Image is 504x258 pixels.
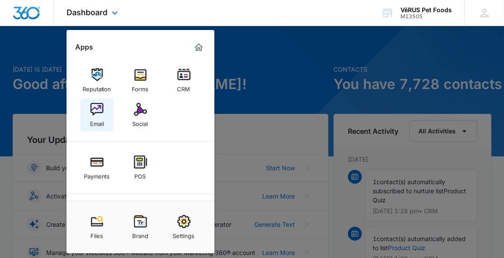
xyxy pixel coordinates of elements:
div: POS [135,169,146,180]
span: Dashboard [67,8,107,17]
div: Social [133,116,148,127]
a: Settings [167,211,200,244]
a: Files [80,211,113,244]
a: Brand [124,211,157,244]
a: CRM [167,64,200,97]
a: Payments [80,151,113,184]
div: Payments [84,169,110,180]
div: Email [90,116,104,127]
div: Files [90,228,103,239]
div: Brand [132,228,148,239]
h2: Apps [75,43,93,51]
div: account name [401,7,452,13]
a: Email [80,99,113,132]
div: Forms [132,81,149,93]
a: Marketing 360® Dashboard [192,40,206,54]
div: Reputation [83,81,111,93]
a: Forms [124,64,157,97]
a: Reputation [80,64,113,97]
div: account id [401,13,452,20]
a: POS [124,151,157,184]
div: Settings [173,228,195,239]
a: Social [124,99,157,132]
div: CRM [177,81,190,93]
